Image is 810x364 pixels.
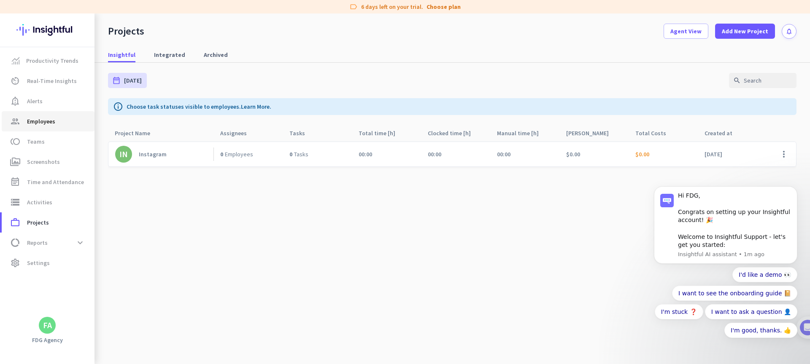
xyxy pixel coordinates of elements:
span: Screenshots [27,157,60,167]
i: settings [10,258,20,268]
button: expand_more [73,235,88,250]
button: Messages [42,263,84,297]
i: notifications [786,28,793,35]
div: Projects [108,25,144,37]
span: Insightful [108,51,135,59]
span: 00:00 [428,150,441,158]
div: FA [43,321,52,329]
span: [DATE] [124,76,142,85]
div: IN [119,150,128,158]
div: Close [148,3,163,19]
i: search [733,77,741,84]
span: $0.00 [635,150,649,158]
span: Tasks [294,150,308,158]
i: data_usage [10,238,20,248]
a: groupEmployees [2,111,94,131]
a: event_noteTime and Attendance [2,172,94,192]
button: Add New Project [715,24,775,39]
i: perm_media [10,157,20,167]
div: Instagram [139,150,167,158]
iframe: Intercom notifications message [641,103,810,360]
i: notification_important [10,96,20,106]
div: Initial tracking settings and how to edit them [32,243,143,260]
span: Tasks [138,284,157,290]
div: Add employees [32,147,143,155]
div: Total Costs [635,127,676,139]
span: Messages [49,284,78,290]
span: Activities [27,197,52,207]
span: Real-Time Insights [27,76,77,86]
input: Search [729,73,796,88]
span: 0 [289,150,292,158]
i: event_note [10,177,20,187]
p: About 10 minutes [108,111,160,120]
span: Integrated [154,51,185,59]
div: You're just a few steps away from completing the essential app setup [12,63,157,83]
span: Add New Project [722,27,768,35]
img: Profile image for Tamara [30,88,43,102]
a: Choose plan [427,3,461,11]
a: storageActivities [2,192,94,212]
a: notification_importantAlerts [2,91,94,111]
span: Help [99,284,112,290]
div: [PERSON_NAME] [566,127,619,139]
img: menu-item [12,57,19,64]
a: INInstagram [115,146,213,163]
a: data_usageReportsexpand_more [2,233,94,253]
div: Tasks [289,127,315,139]
span: 00:00 [497,150,510,158]
div: It's time to add your employees! This is crucial since Insightful will start collecting their act... [32,161,147,196]
div: Project Name [115,127,160,139]
div: 1Add employees [16,144,153,157]
div: Total time [h] [359,127,405,139]
span: Teams [27,136,45,147]
i: storage [10,197,20,207]
button: Add your employees [32,203,114,219]
i: info [113,102,123,112]
img: Insightful logo [16,13,78,46]
div: Assignees [220,127,257,139]
i: work_outline [10,217,20,227]
i: toll [10,136,20,147]
div: 2Initial tracking settings and how to edit them [16,240,153,260]
button: Tasks [127,263,169,297]
i: date_range [112,76,121,85]
h1: Tasks [72,4,99,18]
button: Agent View [664,24,708,39]
p: Choose task statuses visible to employees. [127,102,271,111]
i: group [10,116,20,126]
span: Agent View [670,27,702,35]
a: work_outlineProjects [2,212,94,233]
span: Home [12,284,30,290]
div: [PERSON_NAME] from Insightful [47,91,139,99]
span: 0 [220,150,223,158]
span: Alerts [27,96,43,106]
a: settingsSettings [2,253,94,273]
a: av_timerReal-Time Insights [2,71,94,91]
button: notifications [782,24,796,39]
span: Projects [27,217,49,227]
span: Reports [27,238,48,248]
i: av_timer [10,76,20,86]
p: 4 steps [8,111,30,120]
span: Archived [204,51,228,59]
span: 00:00 [359,150,372,158]
span: Productivity Trends [26,56,78,66]
button: Help [84,263,127,297]
div: Clocked time [h] [428,127,481,139]
span: $0.00 [566,150,580,158]
span: Settings [27,258,50,268]
div: 🎊 Welcome to Insightful! 🎊 [12,32,157,63]
div: Manual time [h] [497,127,549,139]
a: perm_mediaScreenshots [2,152,94,172]
a: Learn More. [241,103,271,110]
